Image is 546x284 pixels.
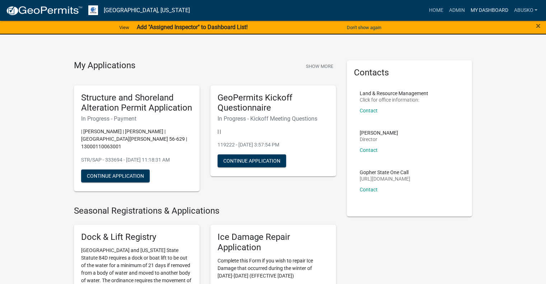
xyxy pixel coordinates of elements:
[360,176,410,181] p: [URL][DOMAIN_NAME]
[74,206,336,216] h4: Seasonal Registrations & Applications
[354,67,465,78] h5: Contacts
[360,91,428,96] p: Land & Resource Management
[360,187,378,192] a: Contact
[218,257,329,280] p: Complete this Form if you wish to repair Ice Damage that occurred during the winter of [DATE]-[DA...
[218,115,329,122] h6: In Progress - Kickoff Meeting Questions
[104,4,190,17] a: [GEOGRAPHIC_DATA], [US_STATE]
[360,137,398,142] p: Director
[74,60,135,71] h4: My Applications
[511,4,540,17] a: abusko
[360,97,428,102] p: Click for office information:
[81,128,192,150] p: | [PERSON_NAME] | [PERSON_NAME] | [GEOGRAPHIC_DATA][PERSON_NAME] 56-629 | 13000110063001
[303,60,336,72] button: Show More
[360,147,378,153] a: Contact
[218,128,329,135] p: | |
[344,22,384,33] button: Don't show again
[218,154,286,167] button: Continue Application
[536,22,541,30] button: Close
[88,5,98,15] img: Otter Tail County, Minnesota
[467,4,511,17] a: My Dashboard
[116,22,132,33] a: View
[81,169,150,182] button: Continue Application
[218,232,329,253] h5: Ice Damage Repair Application
[536,21,541,31] span: ×
[360,130,398,135] p: [PERSON_NAME]
[218,93,329,113] h5: GeoPermits Kickoff Questionnaire
[136,24,247,31] strong: Add "Assigned Inspector" to Dashboard List!
[360,170,410,175] p: Gopher State One Call
[446,4,467,17] a: Admin
[81,115,192,122] h6: In Progress - Payment
[218,141,329,149] p: 119222 - [DATE] 3:57:54 PM
[360,108,378,113] a: Contact
[426,4,446,17] a: Home
[81,232,192,242] h5: Dock & Lift Registry
[81,93,192,113] h5: Structure and Shoreland Alteration Permit Application
[81,156,192,164] p: STR/SAP - 333694 - [DATE] 11:18:31 AM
